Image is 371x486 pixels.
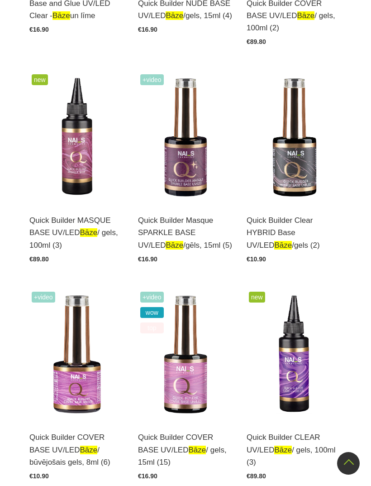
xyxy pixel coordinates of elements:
img: Šī brīža iemīlētākais produkts, kas nepieviļ nevienu meistaru.Perfektas noturības kamuflāžas bāze... [29,289,124,420]
span: Bāze [166,241,183,250]
a: Quick Builder CLEAR UV/LEDBāze/ gels, 100ml (3) [247,431,342,468]
a: Quick Builder COVER BASE UV/LEDBāze/ gels, 15ml (15) [138,431,233,468]
a: Quick Builder MASQUE BASE UV/LEDBāze/ gels, 100ml (3) [29,214,124,251]
span: wow [140,307,164,318]
span: €89.80 [247,472,266,480]
span: Bāze [297,11,315,20]
span: Bāze [52,11,70,20]
img: Maskējoša, viegli mirdzoša bāze/gels. Unikāls produkts ar daudz izmantošanas iespējām: •Bāze gell... [138,72,233,203]
span: €10.90 [247,255,266,263]
span: €16.90 [29,26,49,33]
a: Quick Builder Clear HYBRID Base UV/LEDBāze/gels (2) [247,214,342,251]
img: Šī brīža iemīlētākais produkts, kas nepieviļ nevienu meistaru.Perfektas noturības kamuflāžas bāze... [138,289,233,420]
span: Bāze [80,228,98,237]
span: Bāze [166,11,183,20]
span: €16.90 [138,26,157,33]
span: new [32,74,48,85]
span: €10.90 [29,472,49,480]
span: €89.80 [247,38,266,45]
span: €16.90 [138,255,157,263]
span: Bāze [274,241,292,250]
span: +Video [140,292,164,303]
img: Klientu iemīļotajai Rubber bāzei esam mainījuši nosaukumu uz Quick Builder Clear HYBRID Base UV/L... [247,72,342,203]
img: Quick Builder Clear – caurspīdīga bāze/gels. Šī bāze/gels ir unikāls produkts ar daudz izmantošan... [247,289,342,420]
span: +Video [32,292,55,303]
span: new [249,292,265,303]
img: Quick Masque base – viegli maskējoša bāze/gels. Šī bāze/gels ir unikāls produkts ar daudz izmanto... [29,72,124,203]
span: Bāze [80,446,98,454]
span: €89.80 [29,255,49,263]
span: Bāze [274,446,292,454]
span: top [140,322,164,333]
span: €16.90 [138,472,157,480]
a: Quick Builder Masque SPARKLE BASE UV/LEDBāze/gēls, 15ml (5) [138,214,233,251]
span: Bāze [189,446,206,454]
span: +Video [140,74,164,85]
a: Quick Builder COVER BASE UV/LEDBāze/ būvējošais gels, 8ml (6) [29,431,124,468]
